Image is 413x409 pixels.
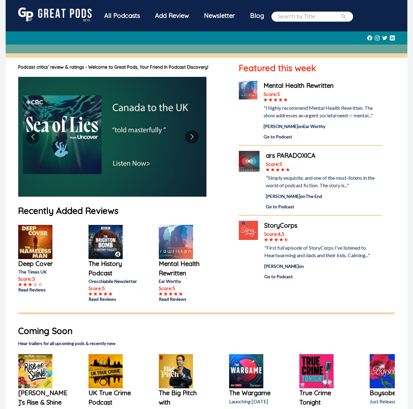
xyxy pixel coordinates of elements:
[264,221,382,230] a: StoryCorps
[266,160,382,168] div: Score: 5
[264,230,382,238] div: Score: 4.5
[159,296,209,302] a: Read Reviews
[18,324,395,337] h1: Coming Soon
[159,259,209,278] a: Mental Health Rewritten
[264,81,382,90] a: Mental Health Rewritten
[26,130,40,144] button: Go to previous slide
[266,174,382,189] div: "Simply exquisite, and one of the must-listens in the world of podcast fiction. The story is..."
[239,151,260,172] img: ars PARADOXICA
[299,354,334,388] img: True Crime Tonight
[147,8,196,24] a: Add Review
[18,77,206,197] img: image
[18,354,52,388] img: Nick Jr’s Rise & Shine
[88,296,139,302] a: Read Reviews
[159,284,209,292] p: Score: 5
[18,259,68,268] a: Deep Cover
[264,263,382,269] div: [PERSON_NAME] on
[196,8,243,24] div: Newsletter
[229,398,279,405] p: Launching [DATE]
[18,8,92,21] img: GreatPods
[266,151,382,160] a: ars PARADOXICA
[88,278,139,284] p: Orecchiabile Newsletter
[88,388,139,407] a: UK True Crime Podcast
[97,8,147,25] a: All Podcasts
[88,354,123,388] img: UK True Crime Podcast
[88,284,139,292] p: Score: 5
[229,388,279,398] a: The Wargame
[243,8,271,24] a: Blog
[18,275,68,283] p: Score: 3
[264,133,382,140] a: Go to Podcast
[370,354,404,388] img: Boysober
[264,273,382,280] a: Go to Podcast
[97,8,147,24] div: All Podcasts
[18,268,68,275] p: The Times UK
[18,286,68,293] a: Read Reviews
[18,204,226,217] h1: Recently Added Reviews
[264,123,382,130] div: [PERSON_NAME] on Ear Worthy
[18,340,395,347] h2: Hear trailers for all upcoming pods & recently new
[266,203,382,210] a: Go to Podcast
[159,225,193,259] img: Mental Health Rewritten
[159,354,193,388] img: The Big Pitch with Jimmy Carr
[196,8,243,25] a: Newsletter
[239,61,382,75] h1: Featured this week
[18,225,52,259] img: Deep Cover
[266,193,382,199] div: [PERSON_NAME] on The End
[264,104,382,119] div: "I highly recommend Mental Health Rewritten. The show addresses an urgent societal need — mental..."
[239,221,258,240] img: StoryCorps
[18,388,68,407] a: [PERSON_NAME]’s Rise & Shine
[88,225,123,259] img: The History Podcast
[185,130,199,144] button: Go to next slide
[299,388,350,407] a: True Crime Tonight
[159,278,209,284] p: Ear Worthy
[88,259,139,278] a: The History Podcast
[229,354,263,388] img: The Wargame
[278,13,341,20] input: Search by Title
[18,64,226,71] h1: Podcast critics' review & ratings - Welcome to Great Pods, Your Friend In Podcast Discovery!
[264,244,382,259] div: "First full episode of StoryCorps I've listened to. Heartwarming and dads and their kids. Calming...
[239,81,257,99] img: Mental Health Rewritten
[264,90,382,98] div: Score: 5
